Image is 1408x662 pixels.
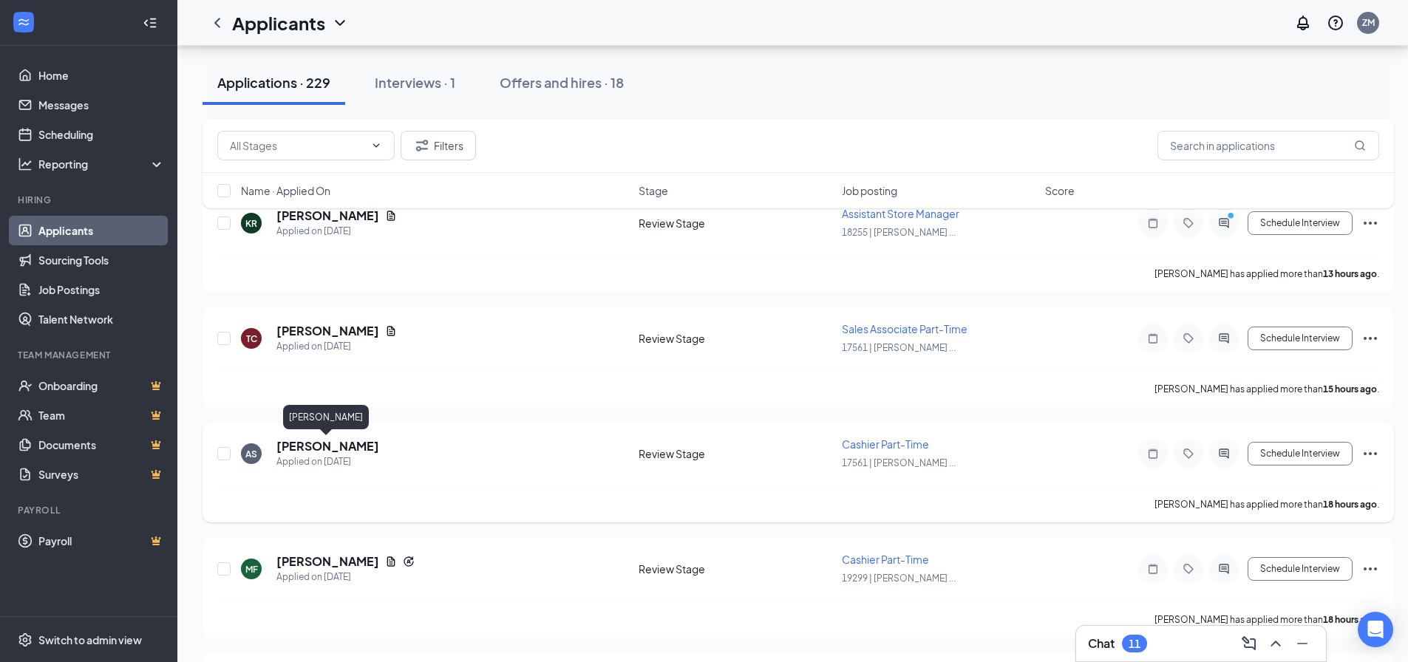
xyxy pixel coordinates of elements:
p: [PERSON_NAME] has applied more than . [1154,613,1379,626]
button: Filter Filters [401,131,476,160]
b: 13 hours ago [1323,268,1377,279]
button: Schedule Interview [1248,557,1353,581]
svg: Note [1144,563,1162,575]
b: 18 hours ago [1323,499,1377,510]
button: Schedule Interview [1248,211,1353,235]
a: Scheduling [38,120,165,149]
svg: ChevronDown [331,14,349,32]
div: Applications · 229 [217,73,330,92]
div: 11 [1129,638,1140,650]
a: Talent Network [38,304,165,334]
svg: Tag [1180,448,1197,460]
svg: Tag [1180,332,1197,344]
svg: Ellipses [1361,330,1379,347]
a: SurveysCrown [38,460,165,489]
div: Offers and hires · 18 [500,73,624,92]
span: 19299 | [PERSON_NAME] ... [842,573,956,584]
div: AS [245,448,257,460]
svg: Ellipses [1361,214,1379,232]
button: Schedule Interview [1248,327,1353,350]
svg: Tag [1180,217,1197,229]
a: OnboardingCrown [38,371,165,400]
svg: Note [1144,448,1162,460]
span: Cashier Part-Time [842,437,929,451]
span: 18255 | [PERSON_NAME] ... [842,227,956,238]
div: ZM [1362,16,1375,29]
svg: Ellipses [1361,445,1379,463]
div: Applied on [DATE] [276,570,415,584]
svg: Collapse [143,16,157,30]
a: PayrollCrown [38,526,165,556]
a: TeamCrown [38,400,165,430]
svg: ActiveChat [1215,448,1233,460]
svg: ComposeMessage [1240,635,1258,652]
b: 15 hours ago [1323,383,1377,395]
div: Applied on [DATE] [276,454,379,469]
svg: Document [385,556,397,567]
h1: Applicants [232,10,325,35]
div: Payroll [18,504,162,516]
svg: ChevronDown [370,140,382,151]
svg: WorkstreamLogo [16,15,31,30]
span: Score [1045,183,1075,198]
button: Schedule Interview [1248,442,1353,465]
div: TC [246,332,257,345]
a: Applicants [38,216,165,245]
svg: Settings [18,632,33,647]
a: Messages [38,90,165,120]
h5: [PERSON_NAME] [276,438,379,454]
svg: Filter [413,137,431,154]
span: 17561 | [PERSON_NAME] ... [842,457,956,468]
div: Review Stage [639,216,833,231]
h5: [PERSON_NAME] [276,553,379,570]
h3: Chat [1088,635,1115,652]
svg: ChevronLeft [208,14,226,32]
svg: MagnifyingGlass [1354,140,1366,151]
p: [PERSON_NAME] has applied more than . [1154,383,1379,395]
div: Review Stage [639,446,833,461]
div: Switch to admin view [38,632,142,647]
svg: Tag [1180,563,1197,575]
input: Search in applications [1157,131,1379,160]
div: Interviews · 1 [375,73,455,92]
span: Job posting [842,183,897,198]
h5: [PERSON_NAME] [276,323,379,339]
div: Applied on [DATE] [276,339,397,354]
button: ChevronUp [1264,632,1288,655]
span: Cashier Part-Time [842,553,929,566]
svg: Note [1144,217,1162,229]
button: ComposeMessage [1237,632,1261,655]
svg: ActiveChat [1215,332,1233,344]
a: Job Postings [38,275,165,304]
span: 17561 | [PERSON_NAME] ... [842,342,956,353]
svg: Ellipses [1361,560,1379,578]
div: [PERSON_NAME] [283,405,369,429]
div: Review Stage [639,562,833,576]
svg: Notifications [1294,14,1312,32]
b: 18 hours ago [1323,614,1377,625]
svg: Note [1144,332,1162,344]
div: Reporting [38,157,166,171]
input: All Stages [230,137,364,154]
div: Team Management [18,349,162,361]
a: DocumentsCrown [38,430,165,460]
a: Sourcing Tools [38,245,165,275]
div: Applied on [DATE] [276,224,397,239]
div: MF [245,563,258,576]
svg: Analysis [18,157,33,171]
svg: ActiveChat [1215,563,1233,575]
span: Stage [639,183,668,198]
div: KR [245,217,257,230]
div: Open Intercom Messenger [1358,612,1393,647]
div: Hiring [18,194,162,206]
svg: ActiveChat [1215,217,1233,229]
a: Home [38,61,165,90]
svg: Document [385,325,397,337]
svg: QuestionInfo [1327,14,1344,32]
p: [PERSON_NAME] has applied more than . [1154,267,1379,280]
button: Minimize [1290,632,1314,655]
span: Sales Associate Part-Time [842,322,967,335]
div: Review Stage [639,331,833,346]
p: [PERSON_NAME] has applied more than . [1154,498,1379,511]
